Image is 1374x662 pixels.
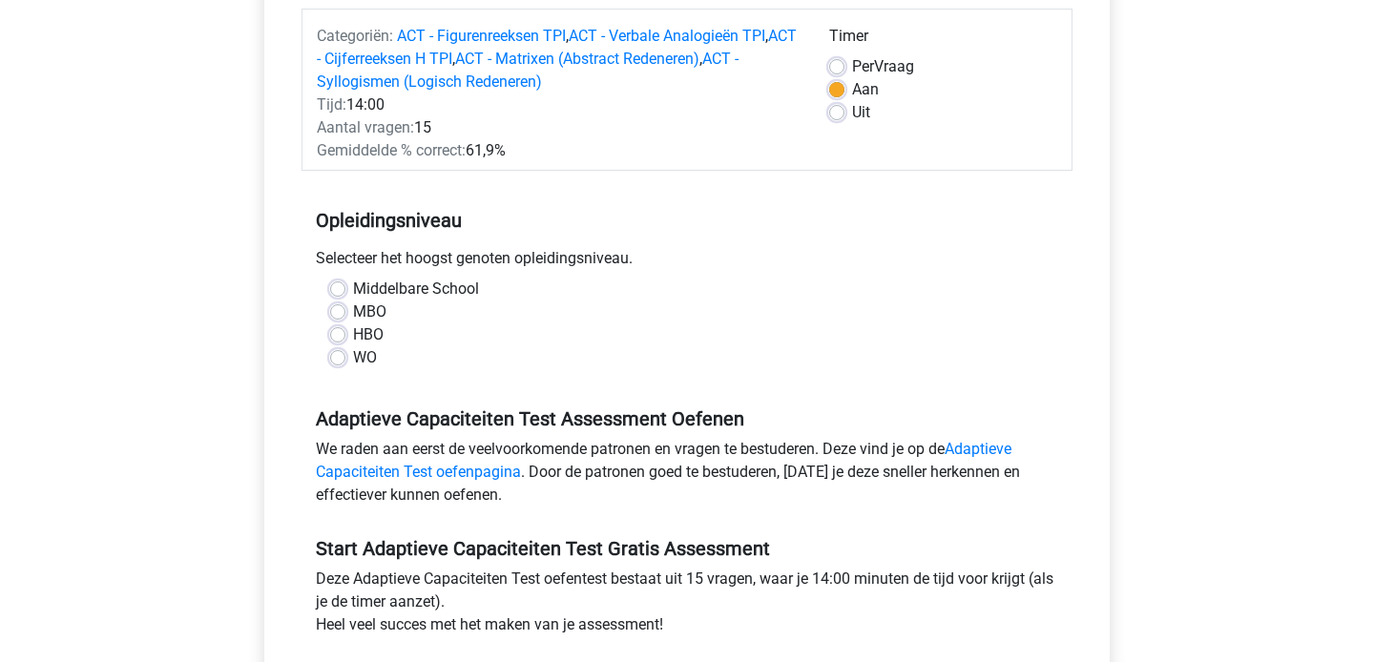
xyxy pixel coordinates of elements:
[317,141,466,159] span: Gemiddelde % correct:
[316,537,1058,560] h5: Start Adaptieve Capaciteiten Test Gratis Assessment
[397,27,566,45] a: ACT - Figurenreeksen TPI
[302,139,815,162] div: 61,9%
[317,27,393,45] span: Categoriën:
[455,50,699,68] a: ACT - Matrixen (Abstract Redeneren)
[852,57,874,75] span: Per
[302,25,815,93] div: , , , ,
[353,346,377,369] label: WO
[302,116,815,139] div: 15
[829,25,1057,55] div: Timer
[569,27,765,45] a: ACT - Verbale Analogieën TPI
[302,93,815,116] div: 14:00
[353,300,386,323] label: MBO
[302,247,1072,278] div: Selecteer het hoogst genoten opleidingsniveau.
[852,78,879,101] label: Aan
[353,278,479,300] label: Middelbare School
[852,101,870,124] label: Uit
[302,438,1072,514] div: We raden aan eerst de veelvoorkomende patronen en vragen te bestuderen. Deze vind je op de . Door...
[316,407,1058,430] h5: Adaptieve Capaciteiten Test Assessment Oefenen
[317,95,346,114] span: Tijd:
[353,323,384,346] label: HBO
[302,568,1072,644] div: Deze Adaptieve Capaciteiten Test oefentest bestaat uit 15 vragen, waar je 14:00 minuten de tijd v...
[852,55,914,78] label: Vraag
[316,201,1058,239] h5: Opleidingsniveau
[317,118,414,136] span: Aantal vragen:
